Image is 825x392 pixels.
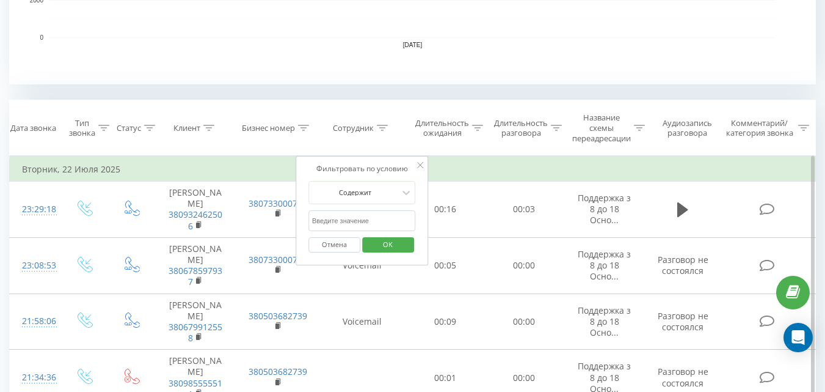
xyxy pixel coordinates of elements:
[40,34,43,41] text: 0
[169,321,222,344] a: 380679912558
[22,198,48,221] div: 23:29:18
[173,123,200,133] div: Клиент
[658,310,708,333] span: Разговор не состоялся
[415,118,469,139] div: Длительность ожидания
[578,248,631,282] span: Поддержка з 8 до 18 Осно...
[22,309,48,333] div: 21:58:06
[249,254,307,265] a: 380733000707
[485,182,564,238] td: 00:03
[318,294,406,350] td: Voicemail
[485,237,564,294] td: 00:00
[154,294,236,350] td: [PERSON_NAME]
[169,209,222,231] a: 380932462506
[406,182,485,238] td: 00:16
[308,163,416,175] div: Фильтровать по условию
[308,237,360,253] button: Отмена
[154,182,236,238] td: [PERSON_NAME]
[406,294,485,350] td: 00:09
[656,118,718,139] div: Аудиозапись разговора
[10,123,56,133] div: Дата звонка
[22,366,48,390] div: 21:34:36
[242,123,295,133] div: Бизнес номер
[308,210,416,232] input: Введите значение
[658,366,708,388] span: Разговор не состоялся
[406,237,485,294] td: 00:05
[249,198,307,209] a: 380733000707
[572,113,631,144] div: Название схемы переадресации
[403,42,423,48] text: [DATE]
[494,118,548,139] div: Длительность разговора
[22,254,48,278] div: 23:08:53
[249,366,307,377] a: 380503682739
[578,192,631,226] span: Поддержка з 8 до 18 Осно...
[658,254,708,276] span: Разговор не состоялся
[154,237,236,294] td: [PERSON_NAME]
[69,118,95,139] div: Тип звонка
[371,235,405,254] span: OK
[333,123,374,133] div: Сотрудник
[362,237,414,253] button: OK
[578,305,631,338] span: Поддержка з 8 до 18 Осно...
[10,157,816,182] td: Вторник, 22 Июля 2025
[249,310,307,322] a: 380503682739
[485,294,564,350] td: 00:00
[783,323,813,352] div: Open Intercom Messenger
[117,123,141,133] div: Статус
[169,265,222,287] a: 380678597937
[724,118,795,139] div: Комментарий/категория звонка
